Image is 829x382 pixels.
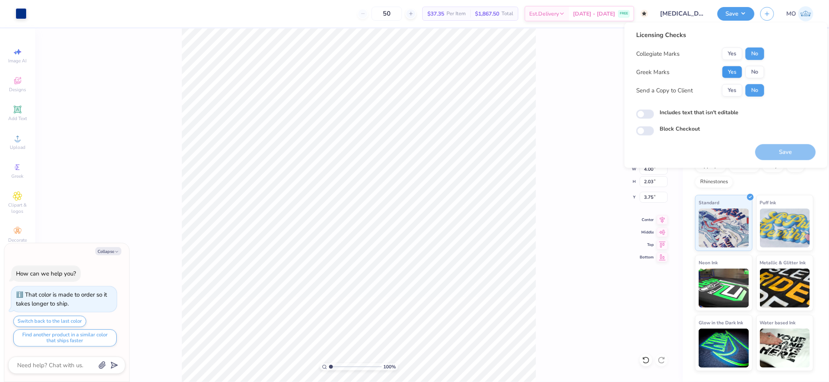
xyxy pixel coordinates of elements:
span: Middle [640,230,654,235]
button: No [745,66,764,78]
span: Decorate [8,237,27,243]
img: Neon Ink [699,269,749,308]
label: Block Checkout [660,125,700,133]
div: Greek Marks [636,68,669,77]
button: Yes [722,48,742,60]
div: Collegiate Marks [636,50,680,58]
img: Mirabelle Olis [798,6,813,21]
span: $1,867.50 [475,10,499,18]
input: Untitled Design [654,6,712,21]
button: Find another product in a similar color that ships faster [13,329,117,347]
span: Neon Ink [699,258,718,267]
button: No [745,48,764,60]
a: MO [786,6,813,21]
span: Water based Ink [760,318,796,327]
span: Per Item [447,10,466,18]
span: $37.35 [427,10,444,18]
button: No [745,84,764,97]
button: Yes [722,84,742,97]
span: Designs [9,87,26,93]
span: Metallic & Glitter Ink [760,258,806,267]
span: Image AI [9,58,27,64]
span: Glow in the Dark Ink [699,318,743,327]
span: Upload [10,144,25,150]
span: Clipart & logos [4,202,31,214]
span: Est. Delivery [529,10,559,18]
span: Center [640,217,654,223]
span: Add Text [8,115,27,122]
button: Switch back to the last color [13,316,86,327]
span: Total [502,10,513,18]
img: Puff Ink [760,209,810,248]
span: MO [786,9,796,18]
button: Collapse [95,247,121,255]
div: Licensing Checks [636,30,764,40]
input: – – [372,7,402,21]
span: Top [640,242,654,248]
div: That color is made to order so it takes longer to ship. [16,291,107,308]
img: Glow in the Dark Ink [699,329,749,368]
span: Greek [12,173,24,179]
span: [DATE] - [DATE] [573,10,615,18]
img: Standard [699,209,749,248]
img: Water based Ink [760,329,810,368]
label: Includes text that isn't editable [660,108,738,117]
span: 100 % [384,363,396,370]
span: Standard [699,198,719,207]
button: Save [717,7,754,21]
span: Bottom [640,255,654,260]
span: Puff Ink [760,198,776,207]
div: Send a Copy to Client [636,86,693,95]
div: How can we help you? [16,270,76,278]
span: FREE [620,11,628,16]
img: Metallic & Glitter Ink [760,269,810,308]
button: Yes [722,66,742,78]
div: Rhinestones [695,176,733,188]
